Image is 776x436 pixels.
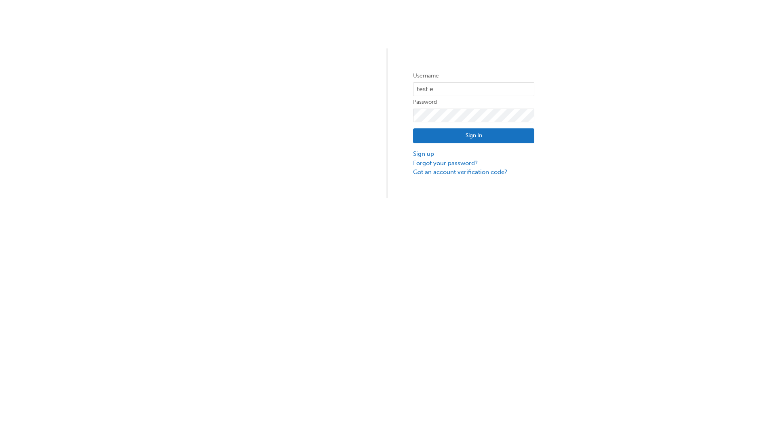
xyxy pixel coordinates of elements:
[413,168,534,177] a: Got an account verification code?
[413,97,534,107] label: Password
[413,159,534,168] a: Forgot your password?
[413,82,534,96] input: Username
[413,149,534,159] a: Sign up
[413,71,534,81] label: Username
[413,128,534,144] button: Sign In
